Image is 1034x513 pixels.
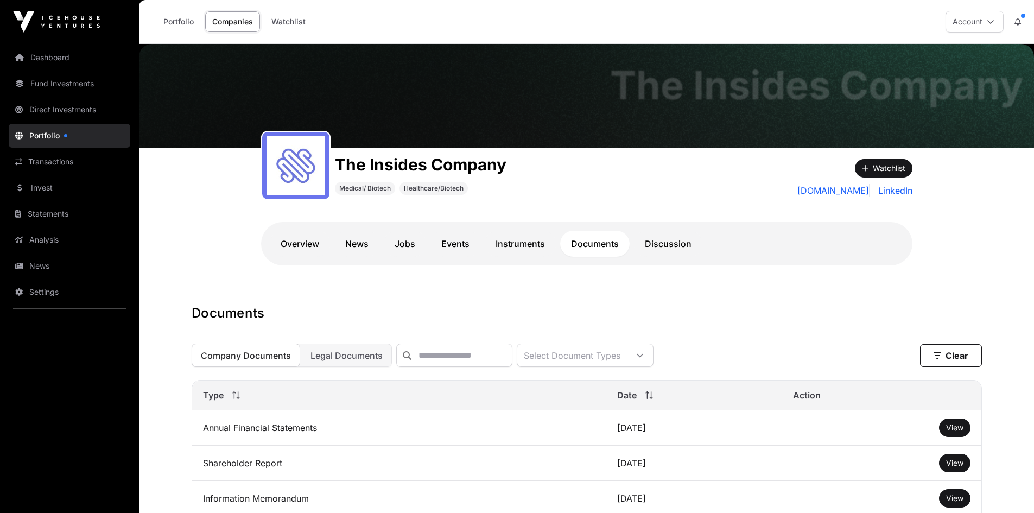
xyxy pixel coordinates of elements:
[9,228,130,252] a: Analysis
[560,231,630,257] a: Documents
[793,389,821,402] span: Action
[192,344,300,367] button: Company Documents
[980,461,1034,513] iframe: Chat Widget
[9,254,130,278] a: News
[946,493,963,504] a: View
[264,11,313,32] a: Watchlist
[939,419,970,437] button: View
[797,184,870,197] a: [DOMAIN_NAME]
[939,454,970,472] button: View
[946,422,963,433] a: View
[270,231,904,257] nav: Tabs
[203,389,224,402] span: Type
[610,66,1023,105] h1: The Insides Company
[270,231,330,257] a: Overview
[201,350,291,361] span: Company Documents
[335,155,506,174] h1: The Insides Company
[192,410,607,446] td: Annual Financial Statements
[517,344,627,366] div: Select Document Types
[9,98,130,122] a: Direct Investments
[946,11,1004,33] button: Account
[855,159,912,178] button: Watchlist
[485,231,556,257] a: Instruments
[946,493,963,503] span: View
[9,72,130,96] a: Fund Investments
[339,184,391,193] span: Medical/ Biotech
[205,11,260,32] a: Companies
[9,280,130,304] a: Settings
[606,446,782,481] td: [DATE]
[9,150,130,174] a: Transactions
[939,489,970,508] button: View
[404,184,464,193] span: Healthcare/Biotech
[301,344,392,367] button: Legal Documents
[13,11,100,33] img: Icehouse Ventures Logo
[192,305,982,322] h1: Documents
[946,458,963,467] span: View
[267,136,325,195] img: the_insides_company_logo.jpeg
[617,389,637,402] span: Date
[9,124,130,148] a: Portfolio
[946,458,963,468] a: View
[139,44,1034,148] img: The Insides Company
[946,423,963,432] span: View
[874,184,912,197] a: LinkedIn
[334,231,379,257] a: News
[9,46,130,69] a: Dashboard
[310,350,383,361] span: Legal Documents
[156,11,201,32] a: Portfolio
[384,231,426,257] a: Jobs
[9,202,130,226] a: Statements
[9,176,130,200] a: Invest
[192,446,607,481] td: Shareholder Report
[606,410,782,446] td: [DATE]
[634,231,702,257] a: Discussion
[920,344,982,367] button: Clear
[430,231,480,257] a: Events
